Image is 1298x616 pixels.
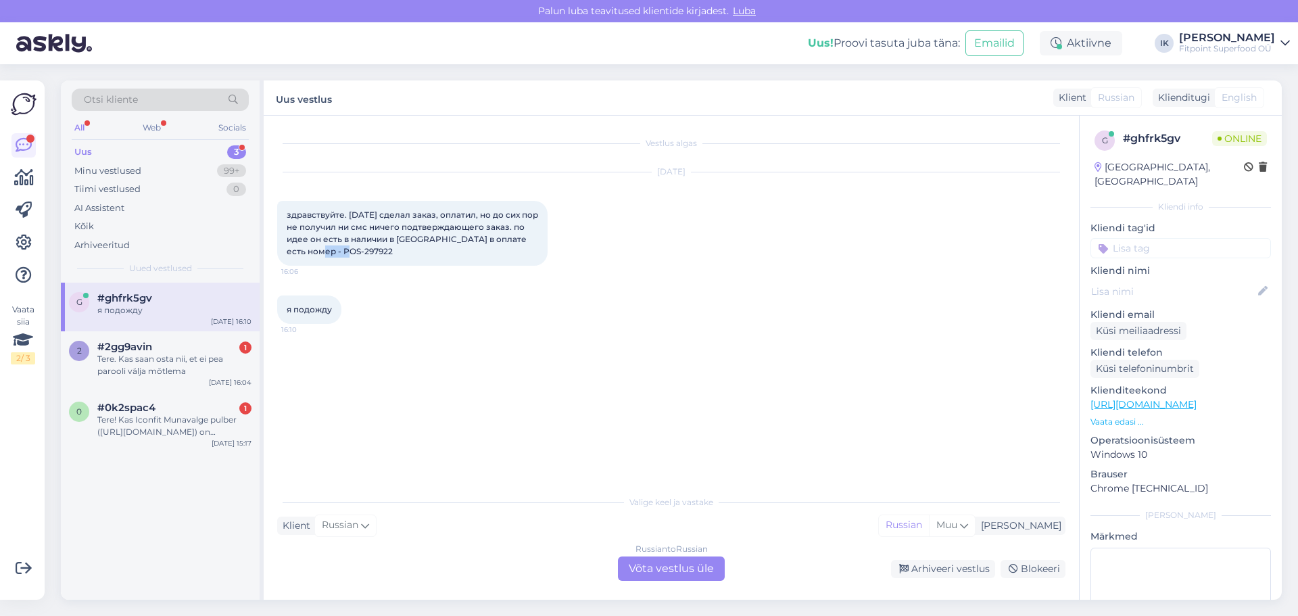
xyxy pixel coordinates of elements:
div: Russian to Russian [635,543,708,555]
div: Kliendi info [1090,201,1271,213]
div: [DATE] 15:17 [212,438,251,448]
div: Küsi telefoninumbrit [1090,360,1199,378]
div: Klient [277,519,310,533]
img: Askly Logo [11,91,37,117]
div: Socials [216,119,249,137]
div: [GEOGRAPHIC_DATA], [GEOGRAPHIC_DATA] [1095,160,1244,189]
div: [PERSON_NAME] [976,519,1061,533]
div: Fitpoint Superfood OÜ [1179,43,1275,54]
p: Operatsioonisüsteem [1090,433,1271,448]
div: Proovi tasuta juba täna: [808,35,960,51]
p: Kliendi email [1090,308,1271,322]
p: Klienditeekond [1090,383,1271,398]
div: Klienditugi [1153,91,1210,105]
span: Muu [936,519,957,531]
span: я подожду [287,304,332,314]
div: IK [1155,34,1174,53]
span: 0 [76,406,82,417]
p: Windows 10 [1090,448,1271,462]
div: Aktiivne [1040,31,1122,55]
div: [DATE] 16:10 [211,316,251,327]
div: Tere. Kas saan osta nii, et ei pea parooli välja mõtlema [97,353,251,377]
span: Otsi kliente [84,93,138,107]
div: Kõik [74,220,94,233]
label: Uus vestlus [276,89,332,107]
p: Chrome [TECHNICAL_ID] [1090,481,1271,496]
div: Arhiveeri vestlus [891,560,995,578]
span: g [76,297,82,307]
span: 16:10 [281,325,332,335]
div: 1 [239,341,251,354]
p: Brauser [1090,467,1271,481]
div: [DATE] 16:04 [209,377,251,387]
div: 1 [239,402,251,414]
input: Lisa nimi [1091,284,1255,299]
button: Emailid [965,30,1024,56]
span: Uued vestlused [129,262,192,275]
div: # ghfrk5gv [1123,131,1212,147]
div: Küsi meiliaadressi [1090,322,1186,340]
div: All [72,119,87,137]
div: Web [140,119,164,137]
div: Minu vestlused [74,164,141,178]
div: [PERSON_NAME] [1179,32,1275,43]
b: Uus! [808,37,834,49]
p: Kliendi tag'id [1090,221,1271,235]
div: 2 / 3 [11,352,35,364]
div: 3 [227,145,246,159]
div: Blokeeri [1001,560,1065,578]
div: Vaata siia [11,304,35,364]
span: #0k2spac4 [97,402,155,414]
div: Valige keel ja vastake [277,496,1065,508]
p: Kliendi telefon [1090,346,1271,360]
span: Online [1212,131,1267,146]
span: #ghfrk5gv [97,292,152,304]
span: English [1222,91,1257,105]
span: g [1102,135,1108,145]
span: #2gg9avin [97,341,152,353]
div: [DATE] [277,166,1065,178]
span: Russian [1098,91,1134,105]
div: Klient [1053,91,1086,105]
div: я подожду [97,304,251,316]
div: 0 [226,183,246,196]
div: Tere! Kas Iconfit Munavalge pulber ([URL][DOMAIN_NAME]) on neutraalse maitsega (s.t. sobib ka näi... [97,414,251,438]
a: [PERSON_NAME]Fitpoint Superfood OÜ [1179,32,1290,54]
div: Võta vestlus üle [618,556,725,581]
div: Uus [74,145,92,159]
input: Lisa tag [1090,238,1271,258]
div: [PERSON_NAME] [1090,509,1271,521]
p: Vaata edasi ... [1090,416,1271,428]
div: Arhiveeritud [74,239,130,252]
div: AI Assistent [74,202,124,215]
p: Märkmed [1090,529,1271,544]
div: Tiimi vestlused [74,183,141,196]
span: 16:06 [281,266,332,277]
span: 2 [77,346,82,356]
div: Russian [879,515,929,536]
a: [URL][DOMAIN_NAME] [1090,398,1197,410]
span: Luba [729,5,760,17]
div: 99+ [217,164,246,178]
div: Vestlus algas [277,137,1065,149]
span: Russian [322,518,358,533]
span: здравствуйте. [DATE] сделал заказ, оплатил, но до сих пор не получил ни смс ничего подтверждающег... [287,210,540,256]
p: Kliendi nimi [1090,264,1271,278]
